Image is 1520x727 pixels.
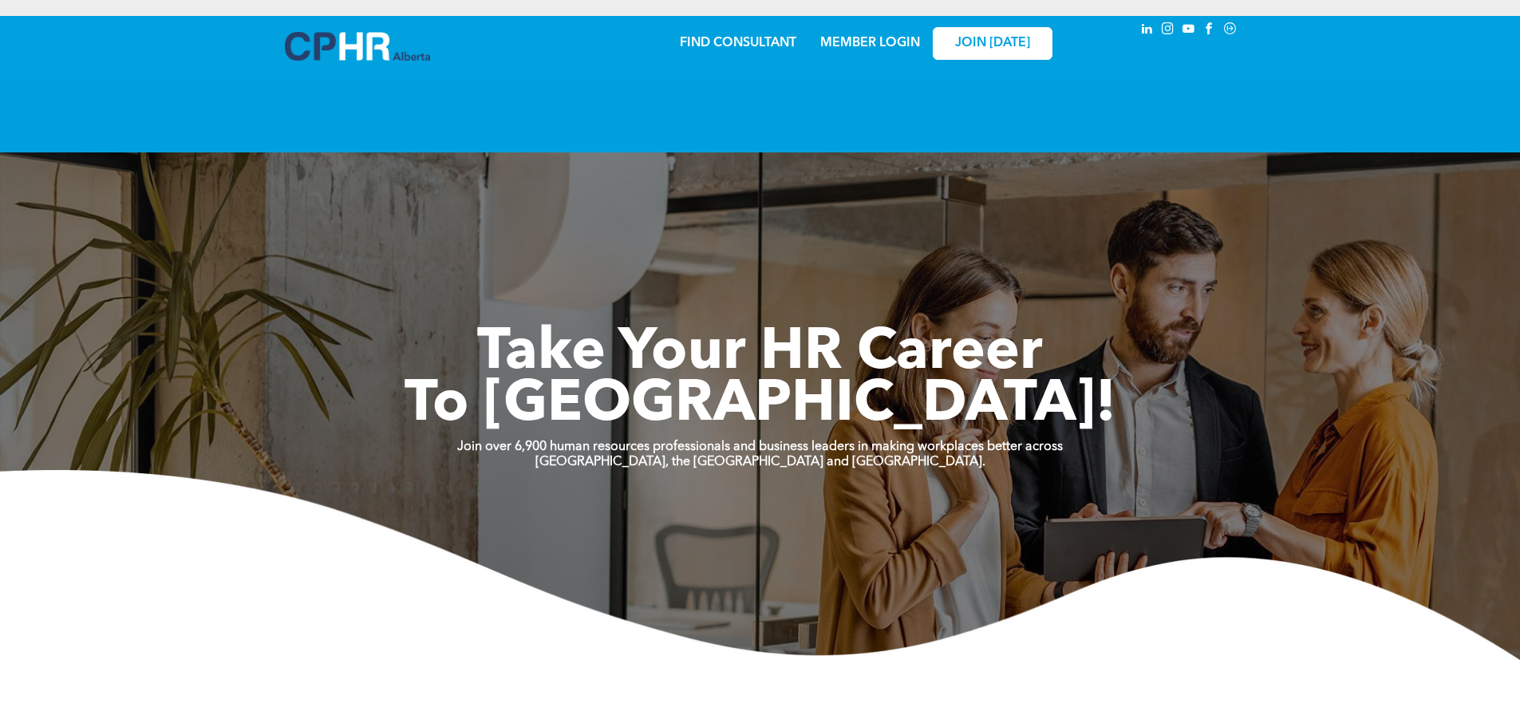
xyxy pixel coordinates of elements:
[285,32,430,61] img: A blue and white logo for cp alberta
[1139,20,1156,41] a: linkedin
[680,37,796,49] a: FIND CONSULTANT
[933,27,1052,60] a: JOIN [DATE]
[457,441,1063,453] strong: Join over 6,900 human resources professionals and business leaders in making workplaces better ac...
[1159,20,1177,41] a: instagram
[535,456,985,468] strong: [GEOGRAPHIC_DATA], the [GEOGRAPHIC_DATA] and [GEOGRAPHIC_DATA].
[477,325,1043,382] span: Take Your HR Career
[1222,20,1239,41] a: Social network
[1201,20,1218,41] a: facebook
[405,377,1116,434] span: To [GEOGRAPHIC_DATA]!
[820,37,920,49] a: MEMBER LOGIN
[1180,20,1198,41] a: youtube
[955,36,1030,51] span: JOIN [DATE]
